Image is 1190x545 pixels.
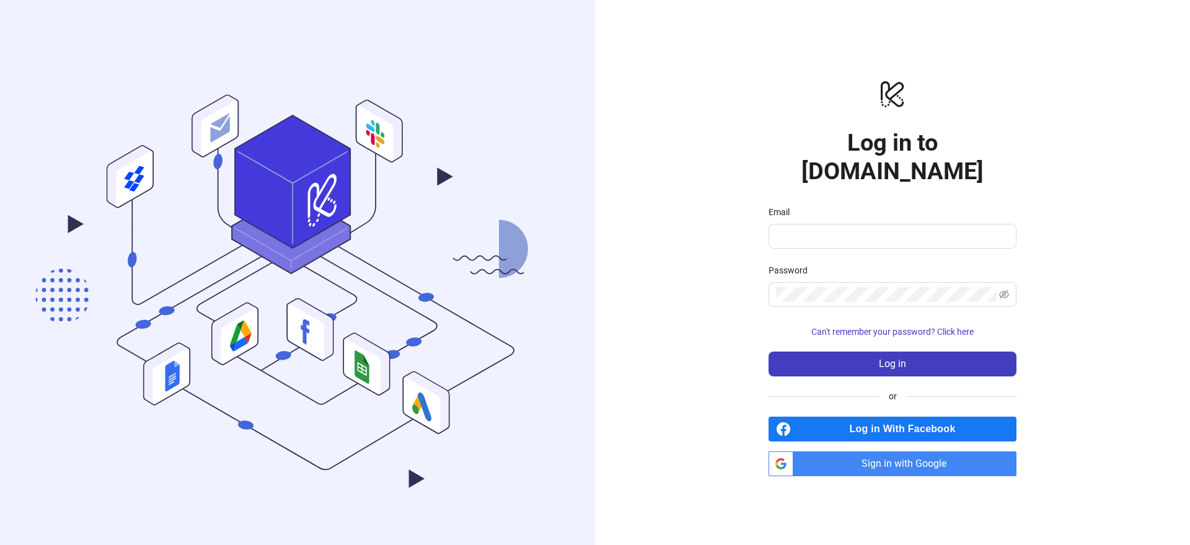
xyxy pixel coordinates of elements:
span: eye-invisible [999,290,1009,299]
label: Email [769,205,798,219]
a: Log in With Facebook [769,417,1016,441]
input: Password [776,287,997,302]
h1: Log in to [DOMAIN_NAME] [769,128,1016,185]
span: Log in [879,358,906,370]
label: Password [769,264,816,277]
button: Can't remember your password? Click here [769,322,1016,342]
a: Can't remember your password? Click here [769,327,1016,337]
span: or [879,389,907,403]
a: Sign in with Google [769,451,1016,476]
span: Log in With Facebook [796,417,1016,441]
button: Log in [769,352,1016,376]
input: Email [776,229,1007,244]
span: Can't remember your password? Click here [811,327,974,337]
span: Sign in with Google [798,451,1016,476]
